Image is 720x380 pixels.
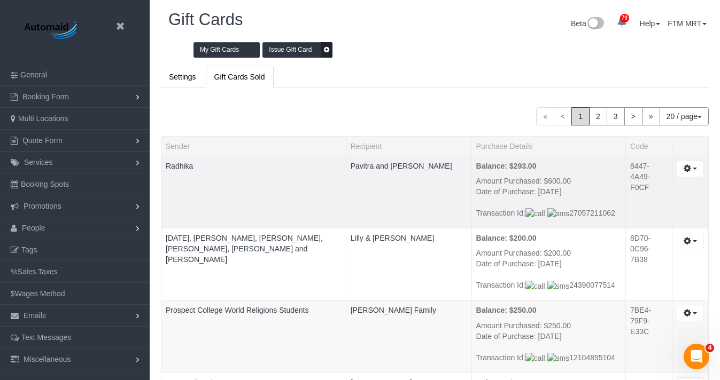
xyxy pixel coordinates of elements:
a: [PERSON_NAME] Family [351,306,436,314]
a: My Gift Cards [193,42,260,58]
a: Help [640,19,661,28]
td: Recipient [346,300,471,373]
span: Emails [24,311,46,320]
span: General [20,70,47,79]
th: Code [626,136,672,156]
a: [DATE], [PERSON_NAME], [PERSON_NAME], [PERSON_NAME], [PERSON_NAME] and [PERSON_NAME] [166,234,323,264]
a: Issue Gift Card [262,42,332,58]
a: Beta [571,19,604,28]
span: Services [24,158,53,167]
button: 20 / page [660,107,709,125]
a: Gift Cards Sold [206,66,274,88]
td: Purchase Details [471,228,626,300]
span: Sales Taxes [17,267,57,276]
span: 4 [706,344,714,352]
span: Multi Locations [18,114,68,123]
b: Balance: $200.00 [476,234,537,242]
div: Amount Purchased: $250.00 Date of Purchase: [DATE] [476,320,622,363]
a: Prospect College World Religions Students [166,306,308,314]
td: Purchase Details [471,156,626,228]
span: Transaction Id: 24390077514 [476,281,615,289]
a: Settings [160,66,205,88]
img: New interface [586,17,604,31]
a: Lilly & [PERSON_NAME] [351,234,434,242]
span: People [22,224,45,232]
td: Recipient [346,228,471,300]
td: Recipient [346,156,471,228]
a: > [624,107,642,125]
b: Balance: $250.00 [476,306,537,314]
span: Promotions [24,202,61,210]
td: Code [626,228,672,300]
span: Text Messages [21,333,71,342]
h1: Gift Cards [168,11,243,29]
span: 79 [620,14,629,22]
img: call [525,353,545,363]
span: 1 [571,107,590,125]
div: Amount Purchased: $600.00 Date of Purchase: [DATE] [476,176,622,219]
a: FTM MRT [668,19,707,28]
td: Sender [161,228,346,300]
img: call [525,208,545,219]
a: 79 [611,11,632,34]
nav: Pagination navigation [536,107,709,125]
a: Pavitra and [PERSON_NAME] [351,162,452,170]
img: sms [547,353,570,363]
span: < [554,107,572,125]
span: Quote Form [22,136,63,145]
span: Tags [21,246,37,254]
td: Purchase Details [471,300,626,373]
th: Recipient [346,136,471,156]
th: Sender [161,136,346,156]
th: Purchase Details [471,136,626,156]
td: Code [626,156,672,228]
iframe: Intercom live chat [684,344,709,369]
a: 3 [607,107,625,125]
span: « [536,107,554,125]
img: sms [547,208,570,219]
img: Automaid Logo [19,19,86,43]
a: » [642,107,660,125]
a: 2 [589,107,607,125]
span: Transaction Id: 12104895104 [476,353,615,362]
td: Sender [161,300,346,373]
td: Sender [161,156,346,228]
span: Booking Spots [21,180,69,188]
span: Transaction Id: 27057211062 [476,209,615,217]
a: Radhika [166,162,193,170]
img: call [525,281,545,291]
div: Amount Purchased: $200.00 Date of Purchase: [DATE] [476,248,622,291]
span: Wages Method [15,289,65,298]
span: Miscellaneous [24,355,71,363]
td: Code [626,300,672,373]
b: Balance: $293.00 [476,162,537,170]
img: sms [547,281,570,291]
span: Booking Form [22,92,69,101]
